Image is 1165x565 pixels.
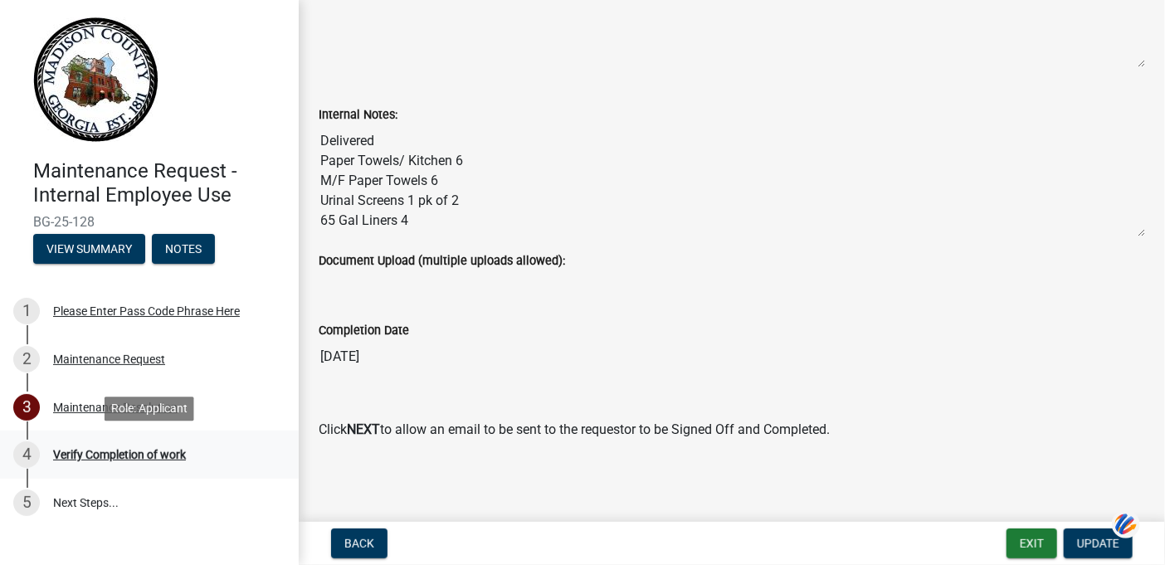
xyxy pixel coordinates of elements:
[33,214,266,230] span: BG-25-128
[331,528,388,558] button: Back
[319,110,397,121] label: Internal Notes:
[1112,509,1140,540] img: svg+xml;base64,PHN2ZyB3aWR0aD0iNDQiIGhlaWdodD0iNDQiIHZpZXdCb3g9IjAgMCA0NCA0NCIgZmlsbD0ibm9uZSIgeG...
[53,449,186,460] div: Verify Completion of work
[319,124,1145,237] textarea: Delivered Paper Towels/ Kitchen 6 M/F Paper Towels 6 Urinal Screens 1 pk of 2 65 Gal Liners 4
[1077,537,1119,550] span: Update
[33,243,145,256] wm-modal-confirm: Summary
[152,234,215,264] button: Notes
[347,421,380,437] strong: NEXT
[319,420,1145,440] p: Click to allow an email to be sent to the requestor to be Signed Off and Completed.
[53,402,178,413] div: Maintenance Resolution
[53,305,240,317] div: Please Enter Pass Code Phrase Here
[33,234,145,264] button: View Summary
[1064,528,1133,558] button: Update
[13,441,40,468] div: 4
[1007,528,1057,558] button: Exit
[319,256,565,267] label: Document Upload (multiple uploads allowed):
[33,159,285,207] h4: Maintenance Request - Internal Employee Use
[319,325,409,337] label: Completion Date
[13,490,40,516] div: 5
[33,17,158,142] img: Madison County, Georgia
[152,243,215,256] wm-modal-confirm: Notes
[13,394,40,421] div: 3
[13,346,40,373] div: 2
[53,353,165,365] div: Maintenance Request
[13,298,40,324] div: 1
[344,537,374,550] span: Back
[105,397,194,421] div: Role: Applicant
